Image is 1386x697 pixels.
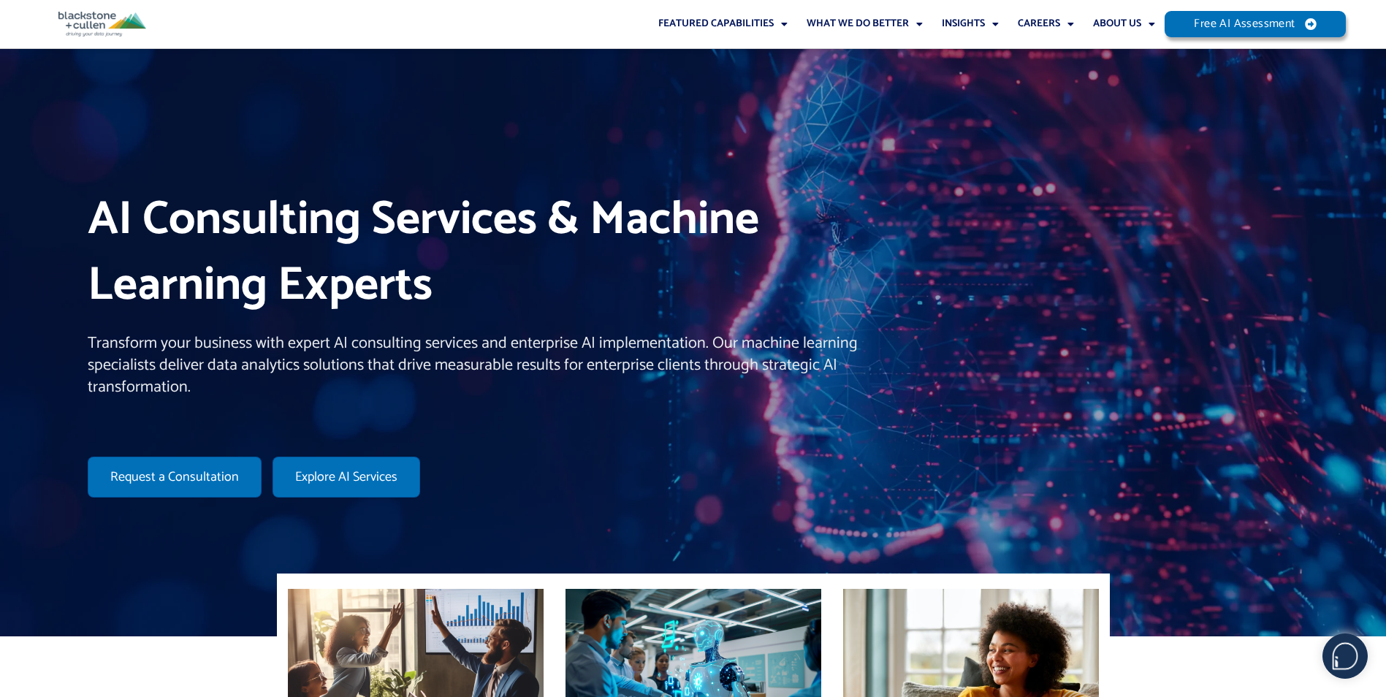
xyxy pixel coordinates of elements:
[110,471,239,484] span: Request a Consultation
[1323,634,1367,678] img: users%2F5SSOSaKfQqXq3cFEnIZRYMEs4ra2%2Fmedia%2Fimages%2F-Bulle%20blanche%20sans%20fond%20%2B%20ma...
[295,471,397,484] span: Explore AI Services
[273,457,420,498] a: Explore AI Services
[88,333,883,398] p: Transform your business with expert AI consulting services and enterprise AI implementation. Our ...
[88,188,883,319] h1: AI Consulting Services & Machine Learning Experts
[88,457,262,498] a: Request a Consultation
[1165,11,1346,37] a: Free AI Assessment
[1194,18,1295,30] span: Free AI Assessment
